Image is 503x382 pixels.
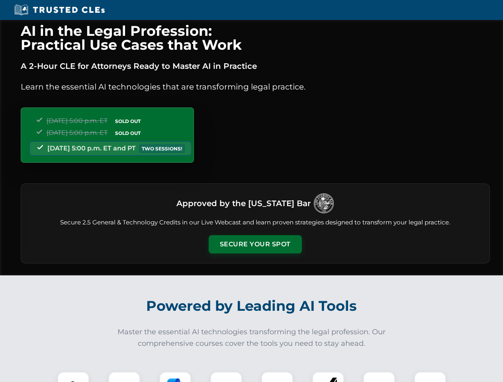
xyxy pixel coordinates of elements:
h1: AI in the Legal Profession: Practical Use Cases that Work [21,24,490,52]
p: Secure 2.5 General & Technology Credits in our Live Webcast and learn proven strategies designed ... [31,218,480,227]
img: Logo [314,193,334,213]
p: A 2-Hour CLE for Attorneys Ready to Master AI in Practice [21,60,490,72]
h2: Powered by Leading AI Tools [31,292,472,320]
span: [DATE] 5:00 p.m. ET [47,117,108,125]
p: Master the essential AI technologies transforming the legal profession. Our comprehensive courses... [112,326,391,349]
h3: Approved by the [US_STATE] Bar [176,196,311,210]
p: Learn the essential AI technologies that are transforming legal practice. [21,80,490,93]
img: Trusted CLEs [12,4,107,16]
span: SOLD OUT [112,129,143,137]
span: SOLD OUT [112,117,143,125]
span: [DATE] 5:00 p.m. ET [47,129,108,136]
button: Secure Your Spot [209,235,302,253]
